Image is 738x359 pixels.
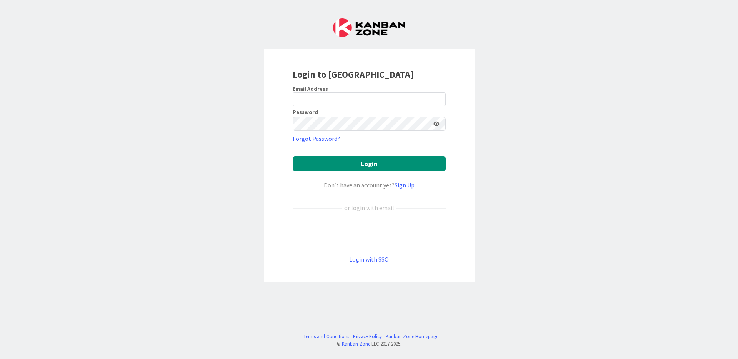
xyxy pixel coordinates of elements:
a: Privacy Policy [353,333,382,340]
div: Don’t have an account yet? [293,180,446,190]
b: Login to [GEOGRAPHIC_DATA] [293,68,414,80]
label: Email Address [293,85,328,92]
img: Kanban Zone [333,18,405,37]
a: Kanban Zone [342,341,370,347]
a: Login with SSO [349,255,389,263]
div: or login with email [342,203,396,212]
label: Password [293,109,318,115]
div: © LLC 2017- 2025 . [300,340,438,347]
a: Sign Up [395,181,415,189]
a: Kanban Zone Homepage [386,333,438,340]
a: Terms and Conditions [303,333,349,340]
iframe: Sign in with Google Button [289,225,450,242]
button: Login [293,156,446,171]
a: Forgot Password? [293,134,340,143]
